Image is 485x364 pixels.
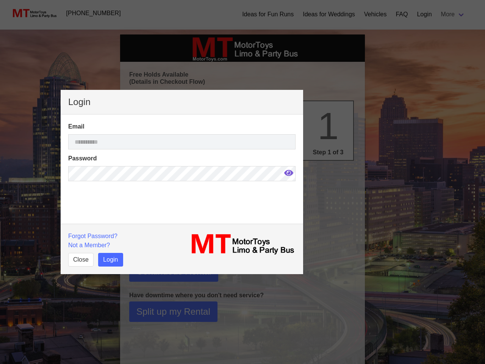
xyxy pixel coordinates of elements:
[68,154,296,163] label: Password
[68,242,110,248] a: Not a Member?
[68,233,117,239] a: Forgot Password?
[68,122,296,131] label: Email
[186,232,296,257] img: MT_logo_name.png
[98,253,123,267] button: Login
[68,97,296,107] p: Login
[68,253,94,267] button: Close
